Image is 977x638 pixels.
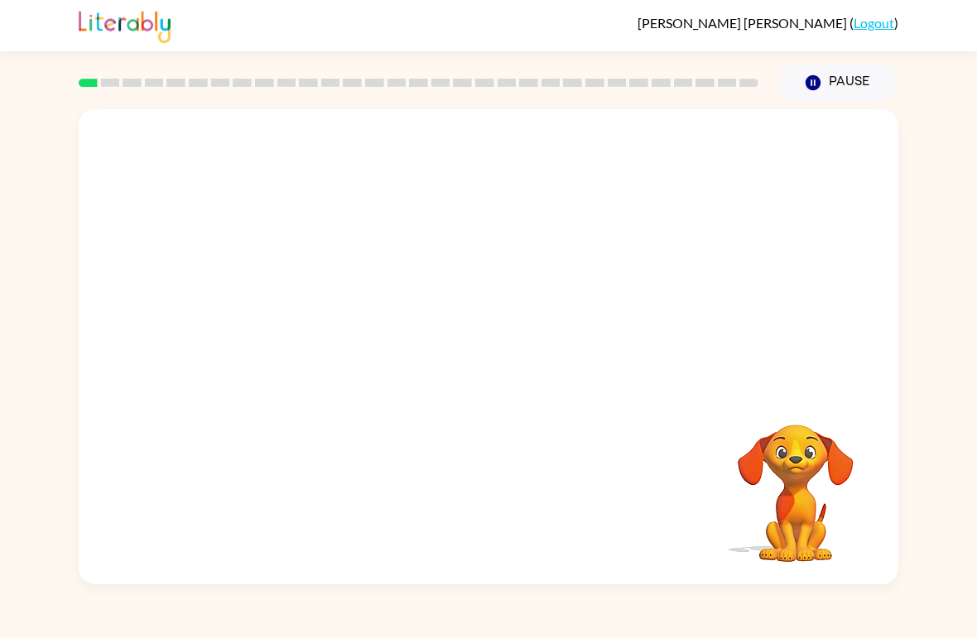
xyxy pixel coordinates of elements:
div: ( ) [638,15,898,31]
img: Literably [79,7,171,43]
button: Pause [778,64,898,102]
span: [PERSON_NAME] [PERSON_NAME] [638,15,849,31]
video: Your browser must support playing .mp4 files to use Literably. Please try using another browser. [713,399,878,564]
a: Logout [854,15,894,31]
